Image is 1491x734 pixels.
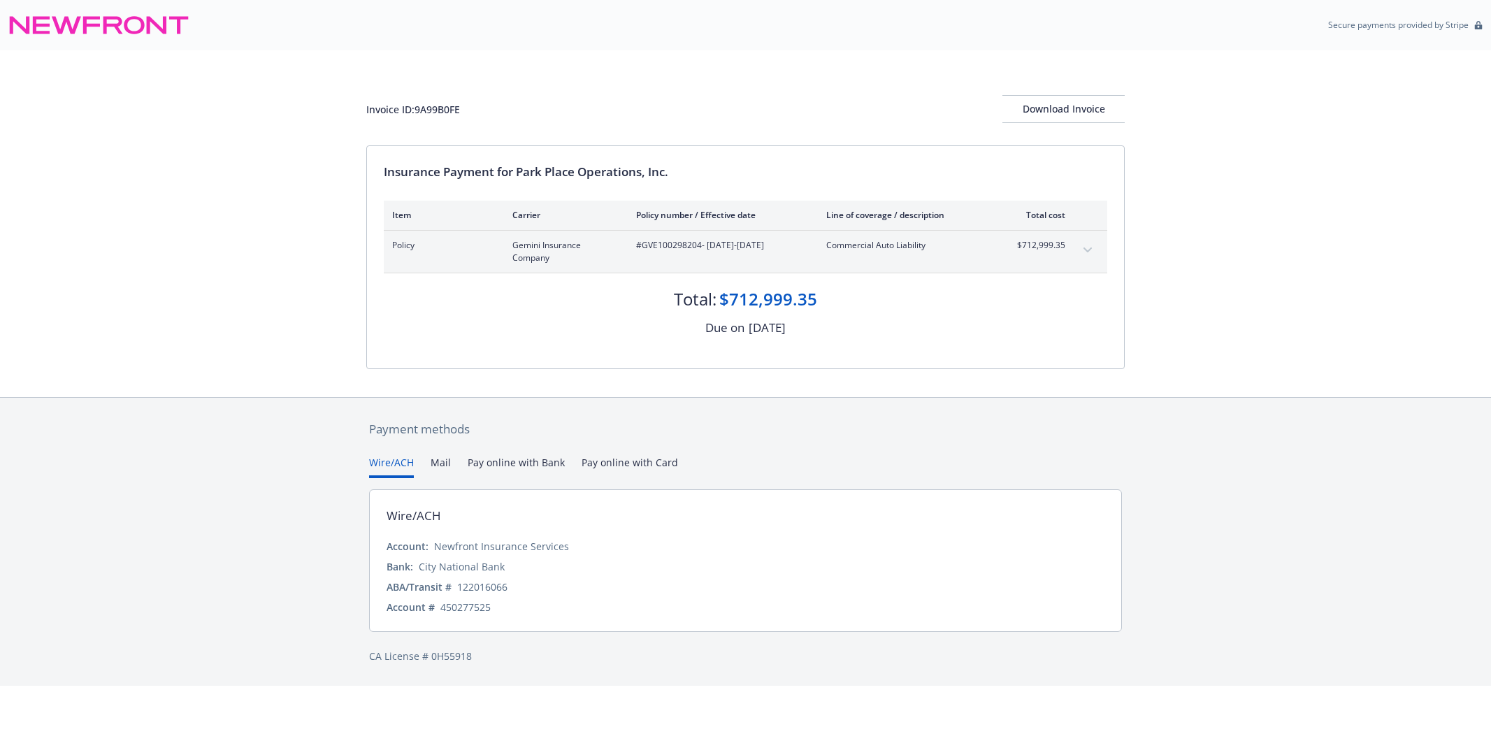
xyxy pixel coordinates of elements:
[826,209,991,221] div: Line of coverage / description
[1076,239,1099,261] button: expand content
[1002,95,1125,123] button: Download Invoice
[1013,209,1065,221] div: Total cost
[434,539,569,554] div: Newfront Insurance Services
[1002,96,1125,122] div: Download Invoice
[419,559,505,574] div: City National Bank
[387,580,452,594] div: ABA/Transit #
[749,319,786,337] div: [DATE]
[369,455,414,478] button: Wire/ACH
[512,239,614,264] span: Gemini Insurance Company
[431,455,451,478] button: Mail
[636,209,804,221] div: Policy number / Effective date
[457,580,507,594] div: 122016066
[369,420,1122,438] div: Payment methods
[636,239,804,252] span: #GVE100298204 - [DATE]-[DATE]
[719,287,817,311] div: $712,999.35
[387,507,441,525] div: Wire/ACH
[1328,19,1469,31] p: Secure payments provided by Stripe
[512,209,614,221] div: Carrier
[384,231,1107,273] div: PolicyGemini Insurance Company#GVE100298204- [DATE]-[DATE]Commercial Auto Liability$712,999.35exp...
[705,319,744,337] div: Due on
[392,209,490,221] div: Item
[387,559,413,574] div: Bank:
[826,239,991,252] span: Commercial Auto Liability
[384,163,1107,181] div: Insurance Payment for Park Place Operations, Inc.
[366,102,460,117] div: Invoice ID: 9A99B0FE
[369,649,1122,663] div: CA License # 0H55918
[468,455,565,478] button: Pay online with Bank
[392,239,490,252] span: Policy
[1013,239,1065,252] span: $712,999.35
[387,600,435,614] div: Account #
[387,539,428,554] div: Account:
[674,287,716,311] div: Total:
[582,455,678,478] button: Pay online with Card
[440,600,491,614] div: 450277525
